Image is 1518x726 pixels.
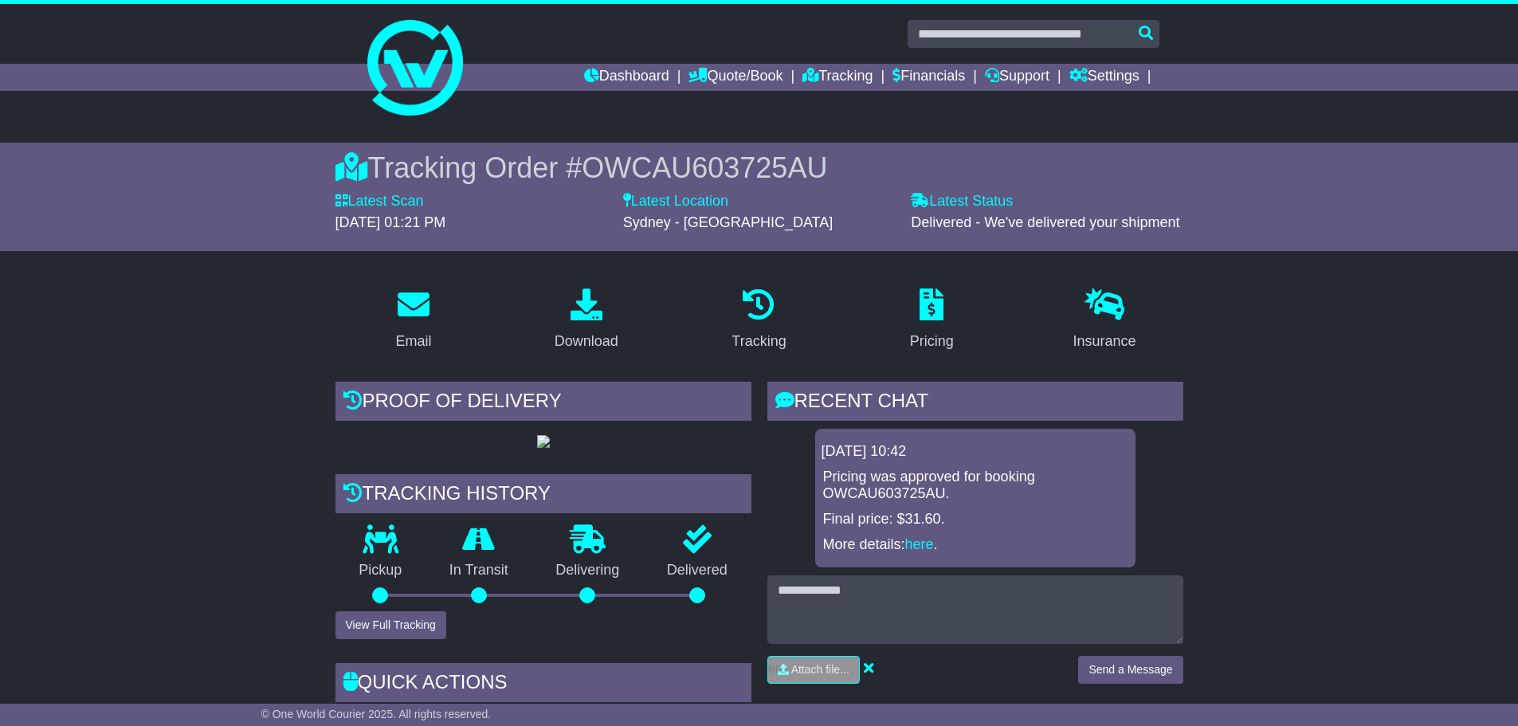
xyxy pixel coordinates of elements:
[544,283,629,358] a: Download
[335,611,446,639] button: View Full Tracking
[688,64,783,91] a: Quote/Book
[767,382,1183,425] div: RECENT CHAT
[822,443,1129,461] div: [DATE] 10:42
[623,193,728,210] label: Latest Location
[900,283,964,358] a: Pricing
[823,469,1128,503] p: Pricing was approved for booking OWCAU603725AU.
[911,214,1179,230] span: Delivered - We've delivered your shipment
[335,663,751,706] div: Quick Actions
[643,562,751,579] p: Delivered
[823,511,1128,528] p: Final price: $31.60.
[555,331,618,352] div: Download
[623,214,833,230] span: Sydney - [GEOGRAPHIC_DATA]
[732,331,786,352] div: Tracking
[261,708,492,720] span: © One World Courier 2025. All rights reserved.
[335,474,751,517] div: Tracking history
[335,151,1183,185] div: Tracking Order #
[1063,283,1147,358] a: Insurance
[985,64,1049,91] a: Support
[335,382,751,425] div: Proof of Delivery
[802,64,873,91] a: Tracking
[537,435,550,448] img: GetPodImage
[395,331,431,352] div: Email
[335,193,424,210] label: Latest Scan
[721,283,796,358] a: Tracking
[1069,64,1139,91] a: Settings
[1073,331,1136,352] div: Insurance
[911,193,1013,210] label: Latest Status
[335,214,446,230] span: [DATE] 01:21 PM
[426,562,532,579] p: In Transit
[1078,656,1183,684] button: Send a Message
[532,562,644,579] p: Delivering
[582,151,827,184] span: OWCAU603725AU
[892,64,965,91] a: Financials
[335,562,426,579] p: Pickup
[823,536,1128,554] p: More details: .
[905,536,934,552] a: here
[584,64,669,91] a: Dashboard
[910,331,954,352] div: Pricing
[385,283,441,358] a: Email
